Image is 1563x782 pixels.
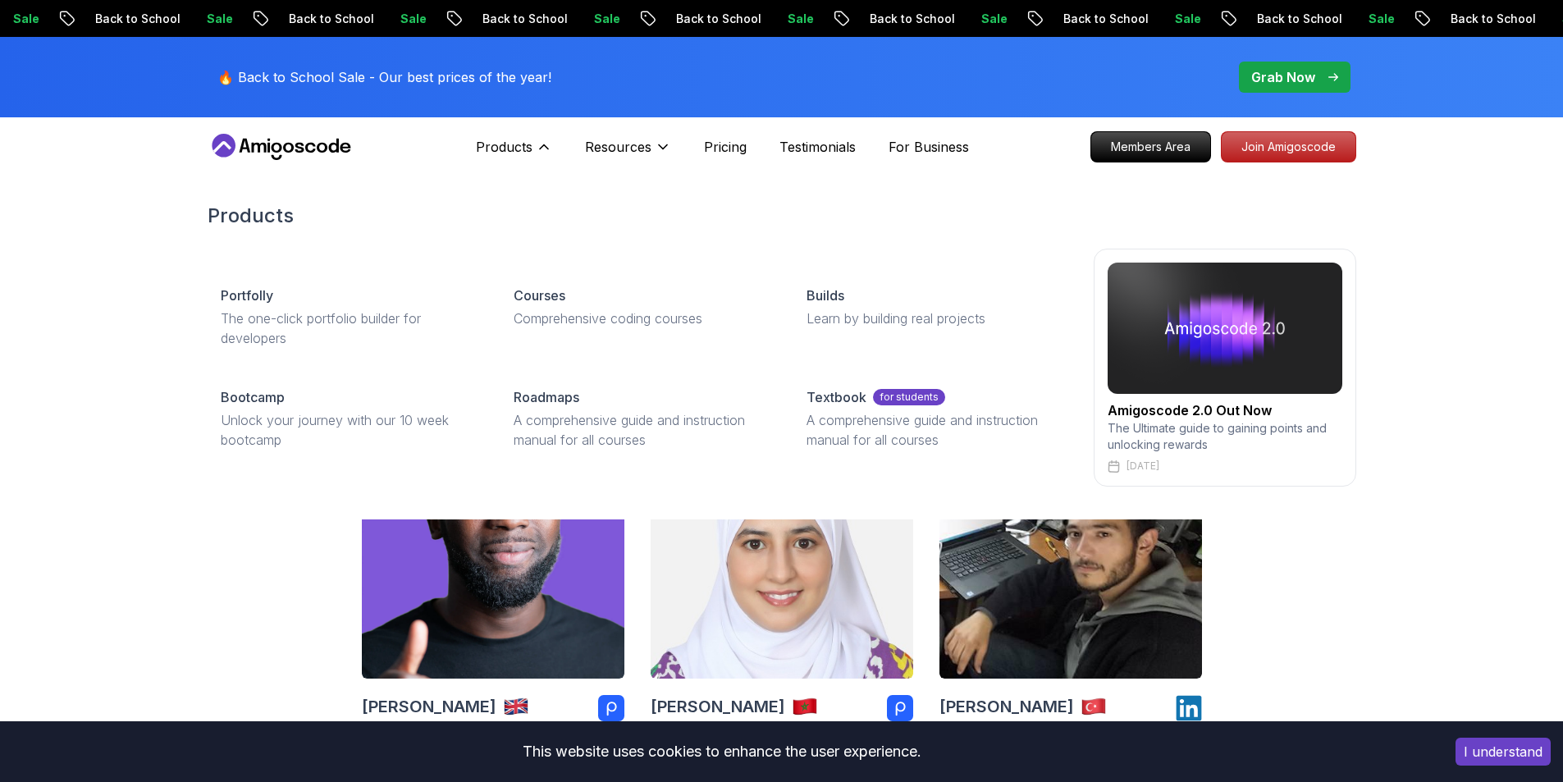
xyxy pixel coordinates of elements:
[651,416,913,679] img: Chaimaa Safi_team
[208,272,487,361] a: PortfollyThe one-click portfolio builder for developers
[793,374,1073,463] a: Textbookfor studentsA comprehensive guide and instruction manual for all courses
[807,286,844,305] p: Builds
[1094,249,1356,487] a: amigoscode 2.0Amigoscode 2.0 Out NowThe Ultimate guide to gaining points and unlocking rewards[DATE]
[365,11,418,27] p: Sale
[476,137,532,157] p: Products
[793,272,1073,341] a: BuildsLearn by building real projects
[208,374,487,463] a: BootcampUnlock your journey with our 10 week bootcamp
[60,11,171,27] p: Back to School
[704,137,747,157] a: Pricing
[514,309,767,328] p: Comprehensive coding courses
[362,695,496,718] h3: [PERSON_NAME]
[1415,11,1527,27] p: Back to School
[221,410,474,450] p: Unlock your journey with our 10 week bootcamp
[1221,131,1356,162] a: Join Amigoscode
[1456,738,1551,766] button: Accept cookies
[946,11,999,27] p: Sale
[1090,131,1211,162] a: Members Area
[752,11,805,27] p: Sale
[217,67,551,87] p: 🔥 Back to School Sale - Our best prices of the year!
[834,11,946,27] p: Back to School
[503,693,529,720] img: team member country
[873,389,945,405] p: for students
[939,416,1202,751] a: Ömer Fadil_team[PERSON_NAME]team member countryCommunity Lead
[476,137,552,170] button: Products
[559,11,611,27] p: Sale
[939,416,1202,679] img: Ömer Fadil_team
[514,286,565,305] p: Courses
[1140,11,1192,27] p: Sale
[1028,11,1140,27] p: Back to School
[362,416,624,679] img: Nelson Djalo_team
[208,203,1356,229] h2: Products
[221,286,273,305] p: Portfolly
[500,272,780,341] a: CoursesComprehensive coding courses
[447,11,559,27] p: Back to School
[1091,132,1210,162] p: Members Area
[1333,11,1386,27] p: Sale
[221,309,474,348] p: The one-click portfolio builder for developers
[1108,420,1342,453] p: The Ultimate guide to gaining points and unlocking rewards
[939,695,1074,718] h3: [PERSON_NAME]
[171,11,224,27] p: Sale
[807,387,866,407] p: Textbook
[221,387,285,407] p: Bootcamp
[889,137,969,157] a: For Business
[500,374,780,463] a: RoadmapsA comprehensive guide and instruction manual for all courses
[651,416,913,751] a: Chaimaa Safi_team[PERSON_NAME]team member countryFrontend Engineer
[585,137,651,157] p: Resources
[651,695,785,718] h3: [PERSON_NAME]
[362,416,624,751] a: Nelson Djalo_team[PERSON_NAME]team member countryFounder & CEO
[641,11,752,27] p: Back to School
[1127,460,1159,473] p: [DATE]
[1251,67,1315,87] p: Grab Now
[792,693,818,720] img: team member country
[807,309,1060,328] p: Learn by building real projects
[1081,693,1107,720] img: team member country
[514,387,579,407] p: Roadmaps
[514,410,767,450] p: A comprehensive guide and instruction manual for all courses
[585,137,671,170] button: Resources
[1108,400,1342,420] h2: Amigoscode 2.0 Out Now
[254,11,365,27] p: Back to School
[1108,263,1342,394] img: amigoscode 2.0
[1222,132,1355,162] p: Join Amigoscode
[779,137,856,157] a: Testimonials
[12,734,1431,770] div: This website uses cookies to enhance the user experience.
[1222,11,1333,27] p: Back to School
[807,410,1060,450] p: A comprehensive guide and instruction manual for all courses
